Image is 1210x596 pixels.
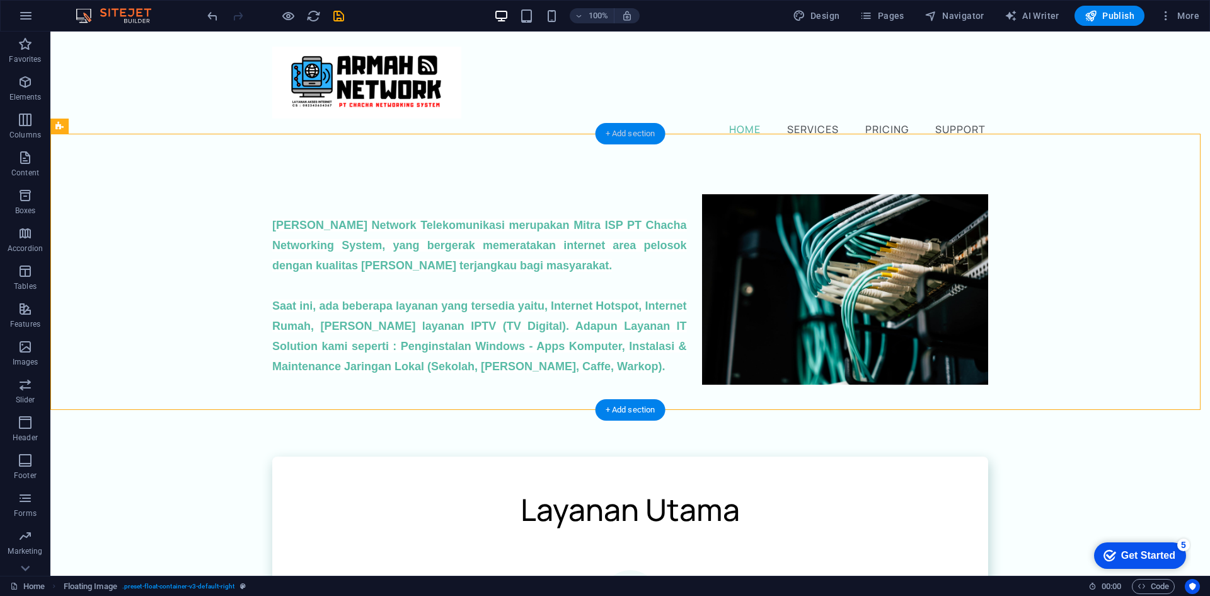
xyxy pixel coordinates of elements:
[64,579,246,594] nav: breadcrumb
[1185,579,1200,594] button: Usercentrics
[1088,579,1122,594] h6: Session time
[306,9,321,23] i: Reload page
[8,546,42,556] p: Marketing
[14,281,37,291] p: Tables
[280,8,296,23] button: Click here to leave preview mode and continue editing
[621,10,633,21] i: On resize automatically adjust zoom level to fit chosen device.
[9,130,41,140] p: Columns
[306,8,321,23] button: reload
[11,168,39,178] p: Content
[1000,6,1064,26] button: AI Writer
[793,9,840,22] span: Design
[14,470,37,481] p: Footer
[925,9,984,22] span: Navigator
[1085,9,1134,22] span: Publish
[9,92,42,102] p: Elements
[13,357,38,367] p: Images
[596,123,665,144] div: + Add section
[1155,6,1204,26] button: More
[331,8,346,23] button: save
[331,9,346,23] i: Save (Ctrl+S)
[860,9,904,22] span: Pages
[589,8,609,23] h6: 100%
[1132,579,1175,594] button: Code
[1005,9,1059,22] span: AI Writer
[240,583,246,590] i: This element is a customizable preset
[855,6,909,26] button: Pages
[8,243,43,254] p: Accordion
[1138,579,1169,594] span: Code
[10,319,40,329] p: Features
[15,206,36,216] p: Boxes
[205,8,220,23] button: undo
[205,9,220,23] i: Undo: Change image (Ctrl+Z)
[1102,579,1121,594] span: 00 00
[10,6,102,33] div: Get Started 5 items remaining, 0% complete
[93,3,106,15] div: 5
[570,8,614,23] button: 100%
[122,579,235,594] span: . preset-float-container-v3-default-right
[10,579,45,594] a: Click to cancel selection. Double-click to open Pages
[788,6,845,26] button: Design
[64,579,117,594] span: Click to select. Double-click to edit
[16,395,35,405] p: Slider
[1160,9,1199,22] span: More
[72,8,167,23] img: Editor Logo
[14,508,37,518] p: Forms
[1075,6,1144,26] button: Publish
[13,433,38,443] p: Header
[919,6,989,26] button: Navigator
[37,14,91,25] div: Get Started
[1110,581,1112,591] span: :
[596,399,665,421] div: + Add section
[9,54,41,64] p: Favorites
